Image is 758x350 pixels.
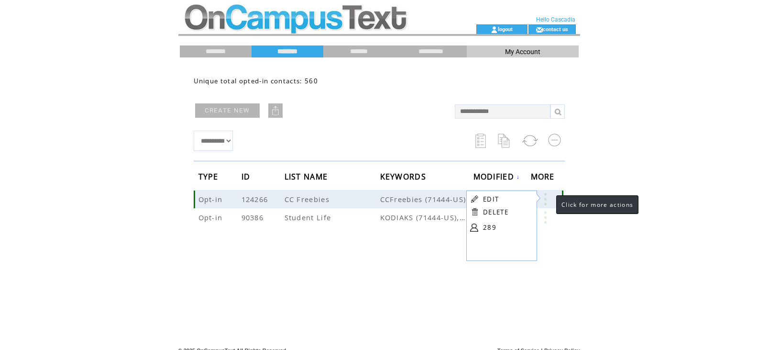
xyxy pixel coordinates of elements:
[285,169,330,187] span: LIST NAME
[271,106,280,115] img: upload.png
[473,169,517,187] span: MODIFIED
[198,194,225,204] span: Opt-in
[242,194,271,204] span: 124266
[242,173,253,179] a: ID
[536,26,543,34] img: contact_us_icon.gif
[195,103,260,118] a: CREATE NEW
[380,213,473,222] span: KODIAKS (71444-US),Kodiaks (76626)
[380,169,429,187] span: KEYWORDS
[498,26,513,32] a: logout
[473,174,520,180] a: MODIFIED↓
[483,220,531,235] a: 289
[380,194,473,204] span: CCFreebies (71444-US)
[483,208,508,216] a: DELETE
[198,173,221,179] a: TYPE
[505,48,540,56] span: My Account
[285,213,334,222] span: Student Life
[543,26,568,32] a: contact us
[198,213,225,222] span: Opt-in
[285,194,332,204] span: CC Freebies
[285,173,330,179] a: LIST NAME
[194,77,319,85] span: Unique total opted-in contacts: 560
[483,195,499,203] a: EDIT
[536,16,575,23] span: Hello Cascadia
[561,201,633,209] span: Click for more actions
[198,169,221,187] span: TYPE
[242,213,266,222] span: 90386
[531,169,557,187] span: MORE
[491,26,498,34] img: account_icon.gif
[242,169,253,187] span: ID
[380,173,429,179] a: KEYWORDS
